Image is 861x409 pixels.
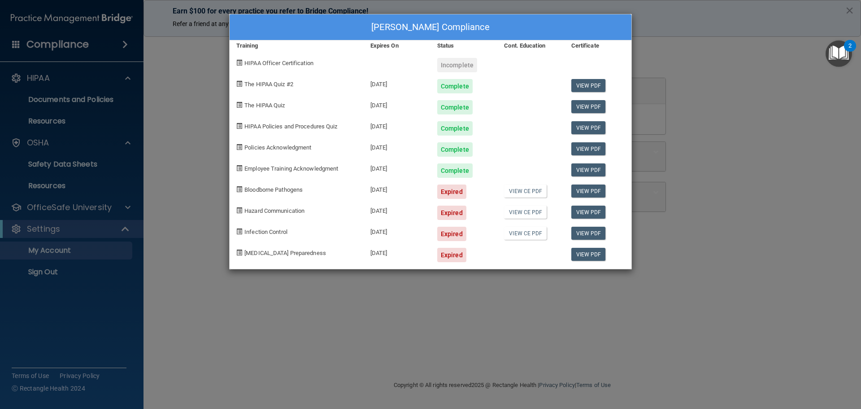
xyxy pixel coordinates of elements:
span: Bloodborne Pathogens [244,186,303,193]
div: [DATE] [364,178,430,199]
span: Policies Acknowledgment [244,144,311,151]
a: View PDF [571,163,606,176]
a: View PDF [571,100,606,113]
div: [DATE] [364,72,430,93]
div: Expired [437,206,466,220]
div: Certificate [565,40,631,51]
a: View PDF [571,79,606,92]
div: Expired [437,185,466,199]
span: Hazard Communication [244,207,304,214]
button: Open Resource Center, 2 new notifications [826,40,852,67]
div: Training [230,40,364,51]
a: View PDF [571,227,606,240]
div: [DATE] [364,157,430,178]
div: Status [430,40,497,51]
a: View PDF [571,142,606,155]
div: Cont. Education [497,40,564,51]
a: View PDF [571,121,606,134]
span: HIPAA Policies and Procedures Quiz [244,123,337,130]
span: [MEDICAL_DATA] Preparedness [244,250,326,256]
a: View PDF [571,185,606,198]
span: HIPAA Officer Certification [244,60,313,66]
span: The HIPAA Quiz [244,102,285,109]
div: [DATE] [364,136,430,157]
div: [PERSON_NAME] Compliance [230,14,631,40]
div: Expired [437,248,466,262]
div: 2 [848,46,852,57]
span: The HIPAA Quiz #2 [244,81,293,88]
div: Complete [437,163,473,178]
div: Expired [437,227,466,241]
div: Complete [437,79,473,93]
span: Infection Control [244,229,287,235]
div: [DATE] [364,199,430,220]
div: Complete [437,121,473,136]
a: View PDF [571,206,606,219]
div: Complete [437,142,473,157]
div: Complete [437,100,473,114]
div: [DATE] [364,241,430,262]
span: Employee Training Acknowledgment [244,165,338,172]
div: Incomplete [437,58,477,72]
a: View CE PDF [504,227,547,240]
div: [DATE] [364,220,430,241]
div: Expires On [364,40,430,51]
a: View CE PDF [504,206,547,219]
a: View PDF [571,248,606,261]
a: View CE PDF [504,185,547,198]
div: [DATE] [364,93,430,114]
div: [DATE] [364,114,430,136]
